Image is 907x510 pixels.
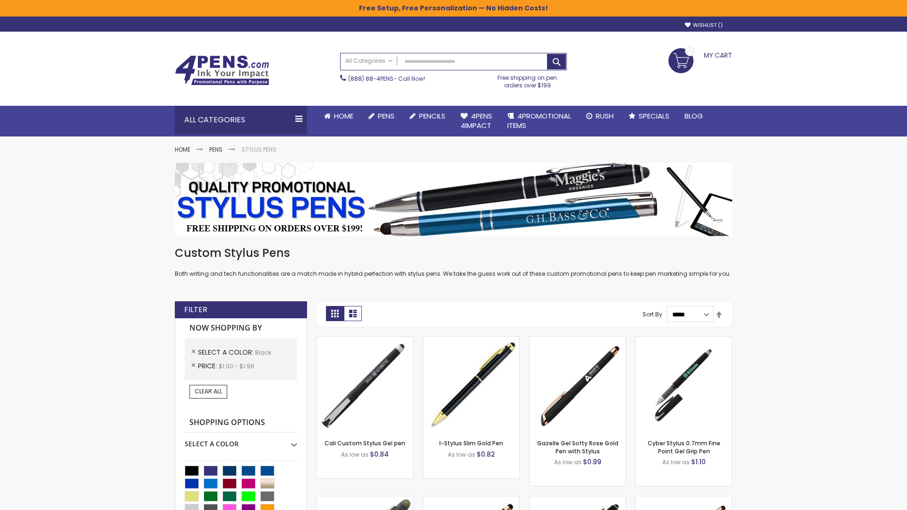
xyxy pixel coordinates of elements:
[195,387,222,395] span: Clear All
[642,310,662,318] label: Sort By
[189,385,227,398] a: Clear All
[317,106,361,127] a: Home
[554,458,582,466] span: As low as
[175,55,269,85] img: 4Pens Custom Pens and Promotional Products
[317,337,413,433] img: Cali Custom Stylus Gel pen-Black
[185,318,297,338] strong: Now Shopping by
[219,362,254,370] span: $1.00 - $1.99
[691,457,706,467] span: $1.10
[241,145,276,153] strong: Stylus Pens
[461,111,492,130] span: 4Pens 4impact
[175,246,732,278] div: Both writing and tech functionalities are a match made in hybrid perfection with stylus pens. We ...
[325,439,405,447] a: Cali Custom Stylus Gel pen
[583,457,601,467] span: $0.99
[537,439,618,455] a: Gazelle Gel Softy Rose Gold Pen with Stylus
[341,53,397,69] a: All Categories
[453,106,500,136] a: 4Pens4impact
[185,433,297,449] div: Select A Color
[326,306,344,321] strong: Grid
[662,458,690,466] span: As low as
[439,439,503,447] a: I-Stylus Slim Gold Pen
[198,361,219,371] span: Price
[345,57,393,65] span: All Categories
[685,111,703,121] span: Blog
[596,111,614,121] span: Rush
[348,75,394,83] a: (888) 88-4PENS
[507,111,571,130] span: 4PROMOTIONAL ITEMS
[348,75,425,83] span: - Call Now!
[636,337,732,433] img: Cyber Stylus 0.7mm Fine Point Gel Grip Pen-Black
[579,106,621,127] a: Rush
[423,496,519,504] a: Islander Softy Rose Gold Gel Pen with Stylus-Black
[402,106,453,127] a: Pencils
[530,336,625,344] a: Gazelle Gel Softy Rose Gold Pen with Stylus-Black
[488,70,567,89] div: Free shipping on pen orders over $199
[175,163,732,236] img: Stylus Pens
[317,336,413,344] a: Cali Custom Stylus Gel pen-Black
[448,450,475,459] span: As low as
[255,348,271,357] span: Black
[685,22,723,29] a: Wishlist
[530,496,625,504] a: Custom Soft Touch® Metal Pens with Stylus-Black
[175,246,732,261] h1: Custom Stylus Pens
[378,111,394,121] span: Pens
[334,111,353,121] span: Home
[341,450,368,459] span: As low as
[621,106,677,127] a: Specials
[185,413,297,433] strong: Shopping Options
[361,106,402,127] a: Pens
[423,336,519,344] a: I-Stylus Slim Gold-Black
[209,145,222,153] a: Pens
[677,106,710,127] a: Blog
[648,439,720,455] a: Cyber Stylus 0.7mm Fine Point Gel Grip Pen
[530,337,625,433] img: Gazelle Gel Softy Rose Gold Pen with Stylus-Black
[423,337,519,433] img: I-Stylus Slim Gold-Black
[639,111,669,121] span: Specials
[500,106,579,136] a: 4PROMOTIONALITEMS
[636,496,732,504] a: Gazelle Gel Softy Rose Gold Pen with Stylus - ColorJet-Black
[184,305,207,315] strong: Filter
[175,106,307,134] div: All Categories
[477,450,495,459] span: $0.82
[175,145,190,153] a: Home
[317,496,413,504] a: Souvenir® Jalan Highlighter Stylus Pen Combo-Black
[419,111,445,121] span: Pencils
[198,348,255,357] span: Select A Color
[636,336,732,344] a: Cyber Stylus 0.7mm Fine Point Gel Grip Pen-Black
[370,450,389,459] span: $0.84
